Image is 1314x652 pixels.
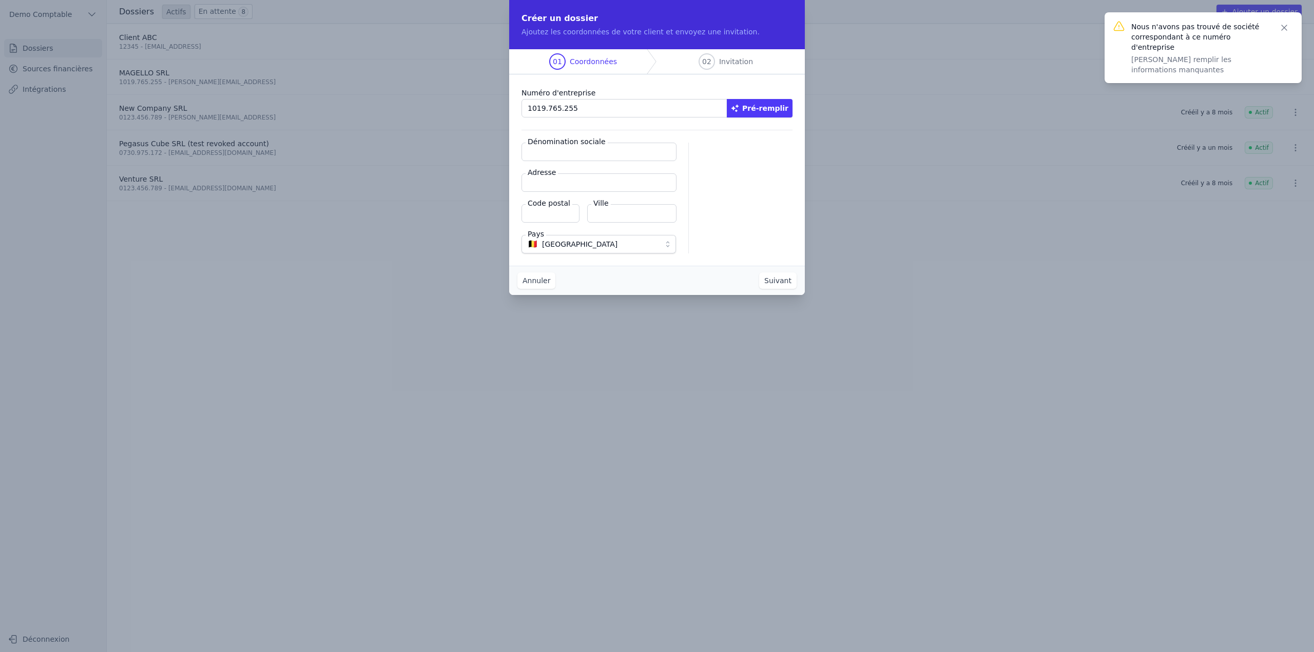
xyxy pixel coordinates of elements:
span: 🇧🇪 [528,241,538,247]
label: Numéro d'entreprise [521,87,793,99]
p: Nous n'avons pas trouvé de société correspondant à ce numéro d'entreprise [1131,22,1267,52]
button: 🇧🇪 [GEOGRAPHIC_DATA] [521,235,676,253]
p: Ajoutez les coordonnées de votre client et envoyez une invitation. [521,27,793,37]
p: [PERSON_NAME] remplir les informations manquantes [1131,54,1267,75]
span: 01 [553,56,562,67]
span: 02 [702,56,711,67]
label: Dénomination sociale [526,136,608,147]
label: Pays [526,229,546,239]
span: [GEOGRAPHIC_DATA] [542,238,617,250]
nav: Progress [509,49,805,74]
span: Coordonnées [570,56,617,67]
button: Annuler [517,272,555,289]
label: Code postal [526,198,572,208]
button: Suivant [759,272,797,289]
label: Adresse [526,167,558,177]
h2: Créer un dossier [521,12,793,25]
span: Invitation [719,56,753,67]
button: Pré-remplir [727,99,793,117]
label: Ville [591,198,611,208]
